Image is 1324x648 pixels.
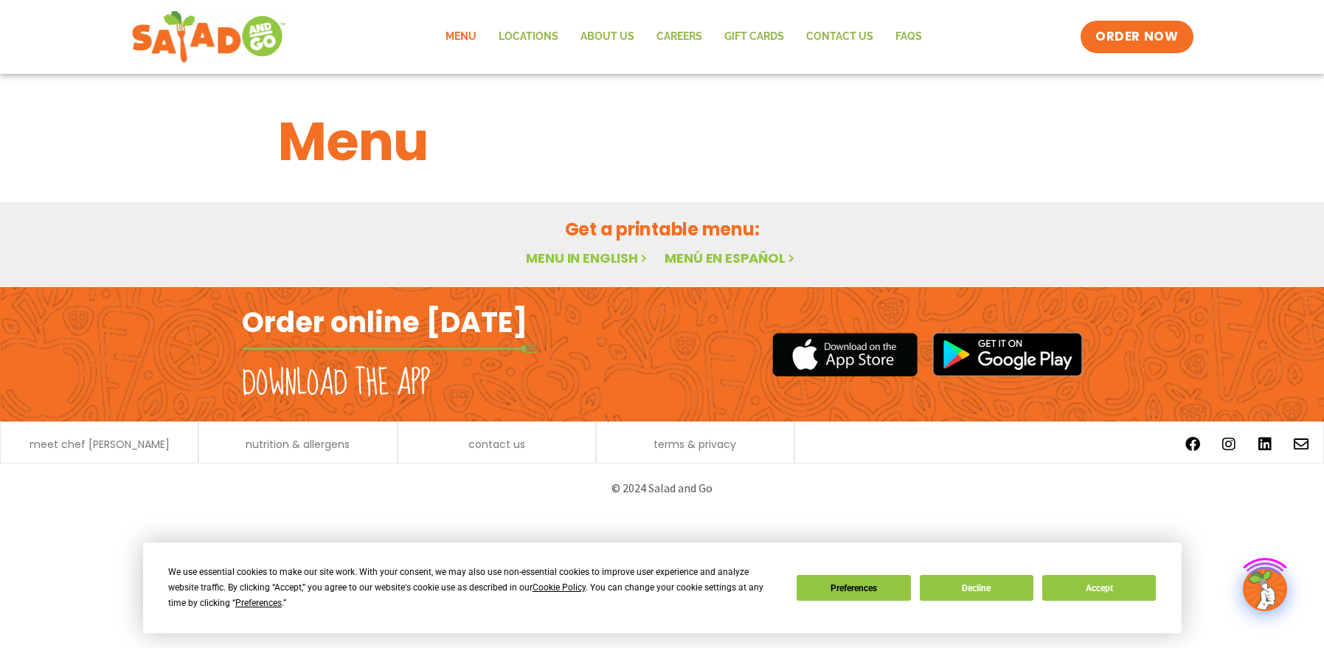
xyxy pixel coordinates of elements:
[434,20,488,54] a: Menu
[797,575,910,601] button: Preferences
[569,20,645,54] a: About Us
[884,20,933,54] a: FAQs
[278,102,1047,182] h1: Menu
[1081,21,1193,53] a: ORDER NOW
[795,20,884,54] a: Contact Us
[533,582,586,593] span: Cookie Policy
[249,478,1075,498] p: © 2024 Salad and Go
[654,439,736,449] a: terms & privacy
[665,249,797,267] a: Menú en español
[131,7,287,66] img: new-SAG-logo-768×292
[932,332,1083,376] img: google_play
[434,20,933,54] nav: Menu
[242,304,527,340] h2: Order online [DATE]
[168,565,779,611] div: We use essential cookies to make our site work. With your consent, we may also use non-essential ...
[246,439,350,449] a: nutrition & allergens
[242,363,430,404] h2: Download the app
[920,575,1033,601] button: Decline
[1042,575,1156,601] button: Accept
[143,542,1182,633] div: Cookie Consent Prompt
[488,20,569,54] a: Locations
[526,249,650,267] a: Menu in English
[713,20,795,54] a: GIFT CARDS
[1095,28,1178,46] span: ORDER NOW
[772,331,918,379] img: appstore
[242,345,537,353] img: fork
[468,439,525,449] a: contact us
[30,439,170,449] a: meet chef [PERSON_NAME]
[235,598,282,608] span: Preferences
[278,216,1047,242] h2: Get a printable menu:
[645,20,713,54] a: Careers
